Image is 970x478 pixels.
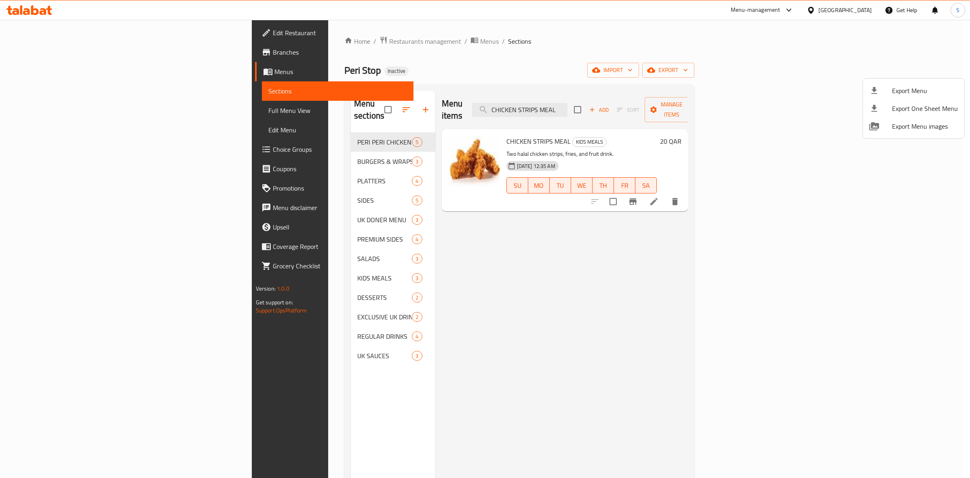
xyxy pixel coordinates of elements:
[863,82,964,100] li: Export menu items
[892,86,958,96] span: Export Menu
[892,121,958,131] span: Export Menu images
[863,117,964,135] li: Export Menu images
[892,104,958,113] span: Export One Sheet Menu
[863,100,964,117] li: Export one sheet menu items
